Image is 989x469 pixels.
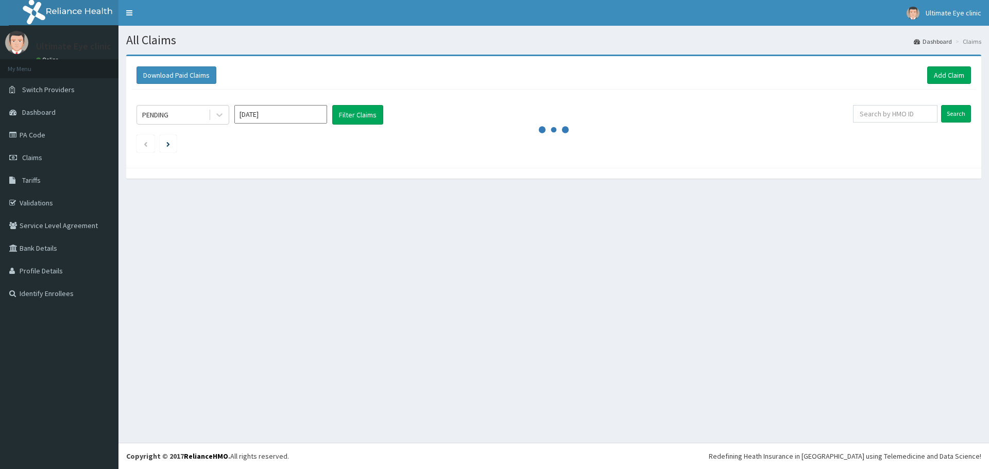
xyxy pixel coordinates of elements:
button: Download Paid Claims [137,66,216,84]
span: Ultimate Eye clinic [926,8,981,18]
input: Search [941,105,971,123]
button: Filter Claims [332,105,383,125]
img: User Image [5,31,28,54]
input: Search by HMO ID [853,105,937,123]
span: Claims [22,153,42,162]
a: Add Claim [927,66,971,84]
a: Previous page [143,139,148,148]
footer: All rights reserved. [118,443,989,469]
input: Select Month and Year [234,105,327,124]
svg: audio-loading [538,114,569,145]
span: Tariffs [22,176,41,185]
a: Dashboard [914,37,952,46]
h1: All Claims [126,33,981,47]
a: Next page [166,139,170,148]
div: PENDING [142,110,168,120]
li: Claims [953,37,981,46]
a: RelianceHMO [184,451,228,461]
p: Ultimate Eye clinic [36,42,111,51]
span: Switch Providers [22,85,75,94]
div: Redefining Heath Insurance in [GEOGRAPHIC_DATA] using Telemedicine and Data Science! [709,451,981,461]
span: Dashboard [22,108,56,117]
a: Online [36,56,61,63]
img: User Image [907,7,919,20]
strong: Copyright © 2017 . [126,451,230,461]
